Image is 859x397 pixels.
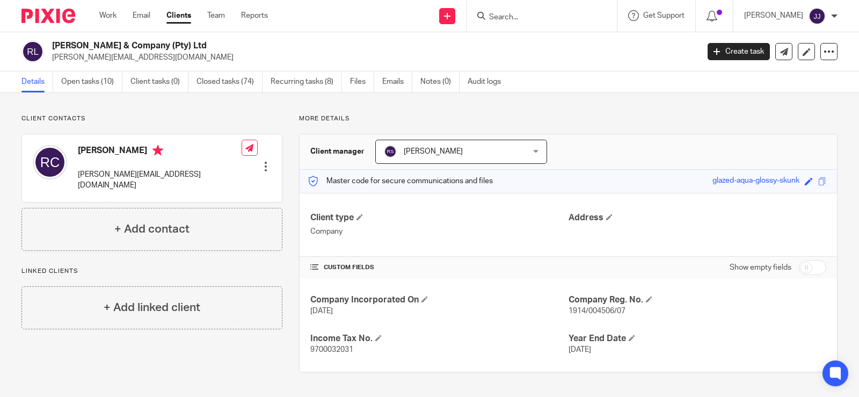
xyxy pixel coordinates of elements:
a: Files [350,71,374,92]
h4: Income Tax No. [310,333,568,344]
span: Get Support [643,12,685,19]
img: svg%3E [21,40,44,63]
img: Pixie [21,9,75,23]
span: [DATE] [569,346,591,353]
a: Notes (0) [420,71,460,92]
a: Client tasks (0) [130,71,188,92]
h4: [PERSON_NAME] [78,145,242,158]
div: glazed-aqua-glossy-skunk [712,175,799,187]
a: Work [99,10,117,21]
h4: Year End Date [569,333,826,344]
a: Clients [166,10,191,21]
p: [PERSON_NAME] [744,10,803,21]
input: Search [488,13,585,23]
a: Create task [708,43,770,60]
p: Linked clients [21,267,282,276]
label: Show empty fields [730,262,791,273]
a: Closed tasks (74) [196,71,263,92]
p: [PERSON_NAME][EMAIL_ADDRESS][DOMAIN_NAME] [78,169,242,191]
a: Team [207,10,225,21]
a: Audit logs [468,71,509,92]
h4: Company Reg. No. [569,294,826,306]
a: Email [133,10,150,21]
p: [PERSON_NAME][EMAIL_ADDRESS][DOMAIN_NAME] [52,52,691,63]
p: More details [299,114,838,123]
h4: + Add contact [114,221,190,237]
h4: CUSTOM FIELDS [310,263,568,272]
a: Recurring tasks (8) [271,71,342,92]
p: Company [310,226,568,237]
span: 9700032031 [310,346,353,353]
h3: Client manager [310,146,365,157]
a: Reports [241,10,268,21]
h4: Address [569,212,826,223]
img: svg%3E [384,145,397,158]
span: 1914/004506/07 [569,307,625,315]
p: Client contacts [21,114,282,123]
p: Master code for secure communications and files [308,176,493,186]
h2: [PERSON_NAME] & Company (Pty) Ltd [52,40,564,52]
img: svg%3E [809,8,826,25]
a: Details [21,71,53,92]
span: [PERSON_NAME] [404,148,463,155]
span: [DATE] [310,307,333,315]
h4: Company Incorporated On [310,294,568,306]
a: Open tasks (10) [61,71,122,92]
h4: Client type [310,212,568,223]
img: svg%3E [33,145,67,179]
a: Emails [382,71,412,92]
i: Primary [152,145,163,156]
h4: + Add linked client [104,299,200,316]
